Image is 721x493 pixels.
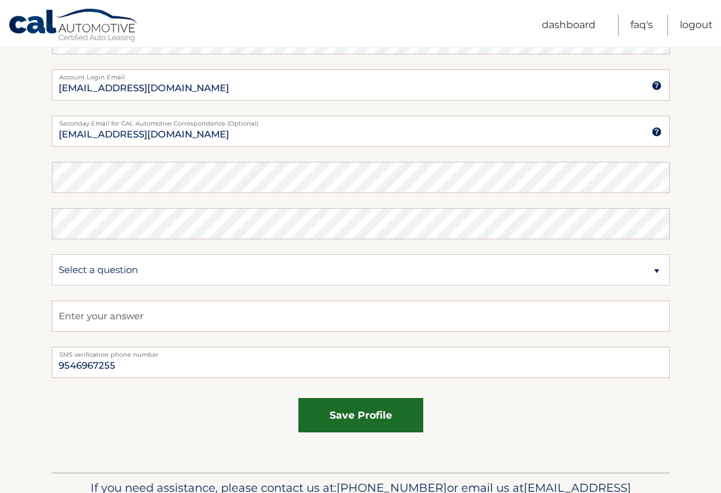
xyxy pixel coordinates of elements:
input: Seconday Email for CAL Automotive Correspondence (Optional) [52,116,670,147]
label: Seconday Email for CAL Automotive Correspondence (Optional) [52,116,670,126]
label: Account Login Email [52,69,670,79]
input: Account Login Email [52,69,670,101]
a: Logout [680,14,713,36]
a: Dashboard [542,14,596,36]
button: save profile [298,398,423,432]
img: tooltip.svg [652,127,662,137]
input: Enter your answer [52,301,670,332]
input: Telephone number for SMS login verification [52,347,670,378]
label: SMS verification phone number [52,347,670,357]
a: Cal Automotive [8,8,139,44]
img: tooltip.svg [652,81,662,91]
a: FAQ's [630,14,653,36]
